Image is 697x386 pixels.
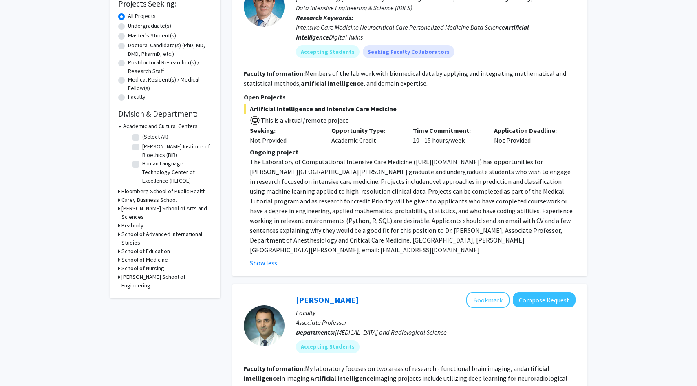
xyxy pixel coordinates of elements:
[142,142,210,159] label: [PERSON_NAME] Institute of Bioethics (BIB)
[121,264,164,273] h3: School of Nursing
[244,364,305,373] b: Faculty Information:
[296,308,576,318] p: Faculty
[6,349,35,380] iframe: Chat
[296,33,329,41] b: Intelligence
[121,187,206,196] h3: Bloomberg School of Public Health
[296,13,353,22] b: Research Keywords:
[244,69,566,87] fg-read-more: Members of the lab work with biomedical data by applying and integrating mathematical and statist...
[250,258,277,268] button: Show less
[524,364,549,373] b: artificial
[296,45,360,58] mat-chip: Accepting Students
[250,135,319,145] div: Not Provided
[121,273,212,290] h3: [PERSON_NAME] School of Engineering
[311,374,336,382] b: Artificial
[488,126,569,145] div: Not Provided
[250,126,319,135] p: Seeking:
[244,374,280,382] b: intelligence
[296,22,576,42] div: Intensive Care Medicine Neurocritical Care Personalized Medicine Data Science Digital Twins
[118,109,212,119] h2: Division & Department:
[296,340,360,353] mat-chip: Accepting Students
[301,79,326,87] b: artificial
[250,158,416,166] span: The Laboratory of Computational Intensive Care Medicine (
[123,122,198,130] h3: Academic and Cultural Centers
[363,45,454,58] mat-chip: Seeking Faculty Collaborators
[296,295,359,305] a: [PERSON_NAME]
[250,148,298,156] u: Ongoing project
[128,12,156,20] label: All Projects
[244,104,576,114] span: Artificial Intelligence and Intensive Care Medicine
[121,204,212,221] h3: [PERSON_NAME] School of Arts and Sciences
[466,292,510,308] button: Add Haris Sair to Bookmarks
[128,93,146,101] label: Faculty
[250,177,564,205] span: novel approaches in prediction and classification using machine learning applied to high-resoluti...
[328,79,364,87] b: intelligence
[413,126,482,135] p: Time Commitment:
[250,157,576,255] p: [URL][DOMAIN_NAME] Priority will be given to applicants who have completed coursework or have a d...
[325,126,407,145] div: Academic Credit
[337,374,373,382] b: intelligence
[335,328,447,336] span: [MEDICAL_DATA] and Radiological Science
[121,221,143,230] h3: Peabody
[260,116,348,124] span: This is a virtual/remote project
[121,256,168,264] h3: School of Medicine
[505,23,529,31] b: Artificial
[296,318,576,327] p: Associate Professor
[296,328,335,336] b: Departments:
[128,75,212,93] label: Medical Resident(s) / Medical Fellow(s)
[513,292,576,307] button: Compose Request to Haris Sair
[121,247,170,256] h3: School of Education
[244,92,576,102] p: Open Projects
[128,58,212,75] label: Postdoctoral Researcher(s) / Research Staff
[250,158,571,185] span: ) has opportunities for [PERSON_NAME][GEOGRAPHIC_DATA][PERSON_NAME] graduate and undergraduate st...
[244,69,305,77] b: Faculty Information:
[121,230,212,247] h3: School of Advanced International Studies
[128,41,212,58] label: Doctoral Candidate(s) (PhD, MD, DMD, PharmD, etc.)
[128,22,171,30] label: Undergraduate(s)
[121,196,177,204] h3: Carey Business School
[128,31,176,40] label: Master's Student(s)
[142,132,168,141] label: (Select All)
[494,126,563,135] p: Application Deadline:
[331,126,401,135] p: Opportunity Type:
[407,126,488,145] div: 10 - 15 hours/week
[142,159,210,185] label: Human Language Technology Center of Excellence (HLTCOE)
